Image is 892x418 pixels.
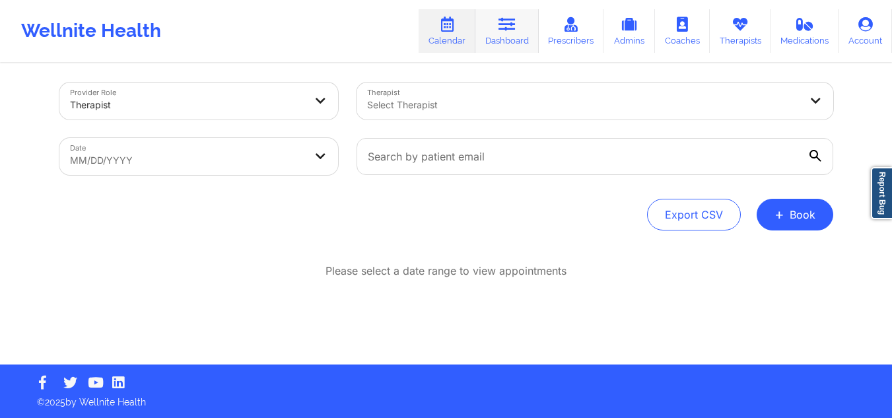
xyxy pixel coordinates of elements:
a: Prescribers [539,9,604,53]
a: Dashboard [475,9,539,53]
button: Export CSV [647,199,741,230]
button: +Book [757,199,833,230]
a: Therapists [710,9,771,53]
div: Therapist [70,90,305,120]
a: Calendar [419,9,475,53]
p: © 2025 by Wellnite Health [28,386,864,409]
p: Please select a date range to view appointments [326,263,566,279]
span: + [774,211,784,218]
a: Account [839,9,892,53]
a: Admins [603,9,655,53]
input: Search by patient email [357,138,833,175]
a: Report Bug [871,167,892,219]
a: Medications [771,9,839,53]
a: Coaches [655,9,710,53]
